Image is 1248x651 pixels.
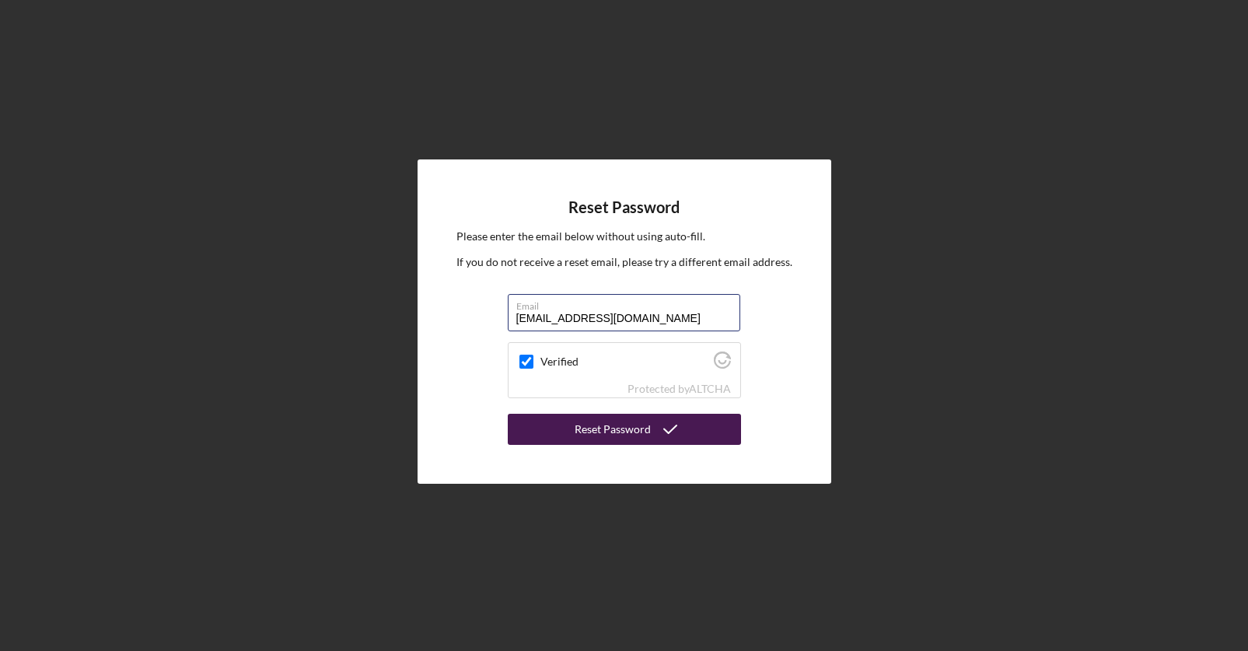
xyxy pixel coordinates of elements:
[689,382,731,395] a: Visit Altcha.org
[508,414,741,445] button: Reset Password
[456,228,792,245] p: Please enter the email below without using auto-fill.
[714,358,731,371] a: Visit Altcha.org
[575,414,651,445] div: Reset Password
[516,295,740,312] label: Email
[540,355,709,368] label: Verified
[627,383,731,395] div: Protected by
[456,254,792,271] p: If you do not receive a reset email, please try a different email address.
[568,198,680,216] h4: Reset Password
